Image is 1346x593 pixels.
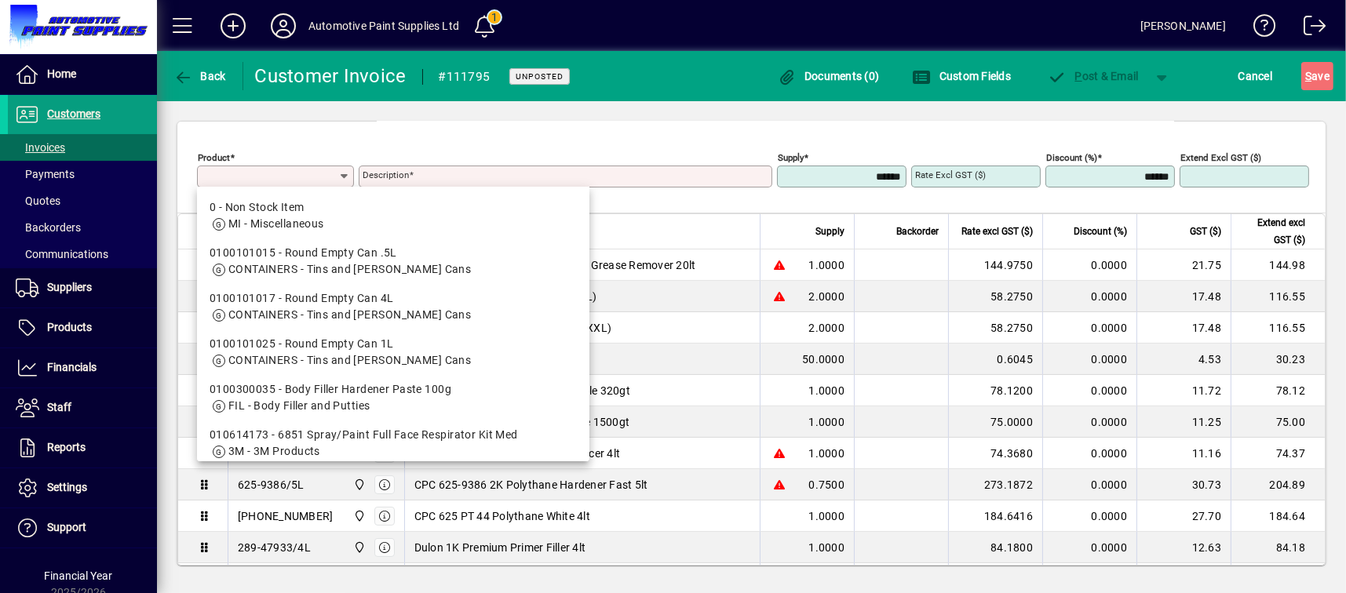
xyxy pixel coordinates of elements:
[1305,64,1330,89] span: ave
[1301,62,1333,90] button: Save
[8,508,157,548] a: Support
[1235,62,1277,90] button: Cancel
[47,401,71,413] span: Staff
[228,354,472,366] span: CONTAINERS - Tins and [PERSON_NAME] Cans
[47,521,86,533] span: Support
[1231,500,1325,532] td: 184.64
[802,351,844,367] span: 50.0000
[228,263,472,275] span: CONTAINERS - Tins and [PERSON_NAME] Cans
[210,199,577,216] div: 0 - Non Stock Item
[1042,249,1136,281] td: 0.0000
[958,508,1033,524] div: 184.6416
[414,540,586,555] span: Dulon 1K Premium Primer Filler 4lt
[809,289,845,304] span: 2.0000
[1042,406,1136,438] td: 0.0000
[1190,223,1221,240] span: GST ($)
[16,248,108,260] span: Communications
[1238,64,1273,89] span: Cancel
[1042,532,1136,563] td: 0.0000
[778,70,880,82] span: Documents (0)
[414,477,648,493] span: CPC 625-9386 2K Polythane Hardener Fast 5lt
[958,540,1033,555] div: 84.1800
[197,329,589,375] mat-option: 0100101025 - Round Empty Can 1L
[1042,438,1136,469] td: 0.0000
[1136,532,1231,563] td: 12.63
[228,217,324,230] span: MI - Miscellaneous
[349,539,367,556] span: Automotive Paint Supplies Ltd
[958,477,1033,493] div: 273.1872
[809,540,845,555] span: 1.0000
[1242,3,1276,54] a: Knowledge Base
[228,445,320,457] span: 3M - 3M Products
[170,62,230,90] button: Back
[1231,532,1325,563] td: 84.18
[8,161,157,187] a: Payments
[16,141,65,154] span: Invoices
[809,257,845,273] span: 1.0000
[1136,406,1231,438] td: 11.25
[1136,249,1231,281] td: 21.75
[8,55,157,94] a: Home
[1292,3,1326,54] a: Logout
[809,414,845,430] span: 1.0000
[8,428,157,467] a: Reports
[1048,70,1139,82] span: ost & Email
[197,375,589,420] mat-option: 0100300035 - Body Filler Hardener Paste 100g
[809,383,845,398] span: 1.0000
[197,284,589,329] mat-option: 0100101017 - Round Empty Can 4L
[1042,281,1136,312] td: 0.0000
[16,221,81,234] span: Backorders
[815,223,844,240] span: Supply
[912,70,1011,82] span: Custom Fields
[958,289,1033,304] div: 58.2750
[238,508,334,524] div: [PHONE_NUMBER]
[255,64,407,89] div: Customer Invoice
[8,348,157,387] a: Financials
[8,388,157,427] a: Staff
[809,446,845,461] span: 1.0000
[439,64,491,89] div: #111795
[809,477,845,493] span: 0.7500
[349,476,367,493] span: Automotive Paint Supplies Ltd
[1075,70,1082,82] span: P
[47,107,100,120] span: Customers
[258,12,308,40] button: Profile
[8,308,157,347] a: Products
[1136,281,1231,312] td: 17.48
[308,13,459,38] div: Automotive Paint Supplies Ltd
[1042,469,1136,500] td: 0.0000
[198,152,230,163] mat-label: Product
[47,441,86,453] span: Reports
[8,468,157,508] a: Settings
[809,508,845,524] span: 1.0000
[1136,312,1231,344] td: 17.48
[1136,469,1231,500] td: 30.73
[8,268,157,307] a: Suppliers
[45,569,113,582] span: Financial Year
[958,446,1033,461] div: 74.3680
[157,62,243,90] app-page-header-button: Back
[16,195,60,207] span: Quotes
[958,320,1033,336] div: 58.2750
[173,70,226,82] span: Back
[197,420,589,466] mat-option: 010614173 - 6851 Spray/Paint Full Face Respirator Kit Med
[1136,375,1231,406] td: 11.72
[238,540,311,555] div: 289-47933/4L
[1231,406,1325,438] td: 75.00
[210,381,577,398] div: 0100300035 - Body Filler Hardener Paste 100g
[47,281,92,293] span: Suppliers
[778,152,804,163] mat-label: Supply
[1231,249,1325,281] td: 144.98
[958,414,1033,430] div: 75.0000
[210,336,577,352] div: 0100101025 - Round Empty Can 1L
[896,223,939,240] span: Backorder
[210,245,577,261] div: 0100101015 - Round Empty Can .5L
[210,290,577,307] div: 0100101017 - Round Empty Can 4L
[915,169,986,180] mat-label: Rate excl GST ($)
[1231,344,1325,375] td: 30.23
[1241,214,1305,249] span: Extend excl GST ($)
[1042,500,1136,532] td: 0.0000
[1074,223,1127,240] span: Discount (%)
[47,67,76,80] span: Home
[774,62,884,90] button: Documents (0)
